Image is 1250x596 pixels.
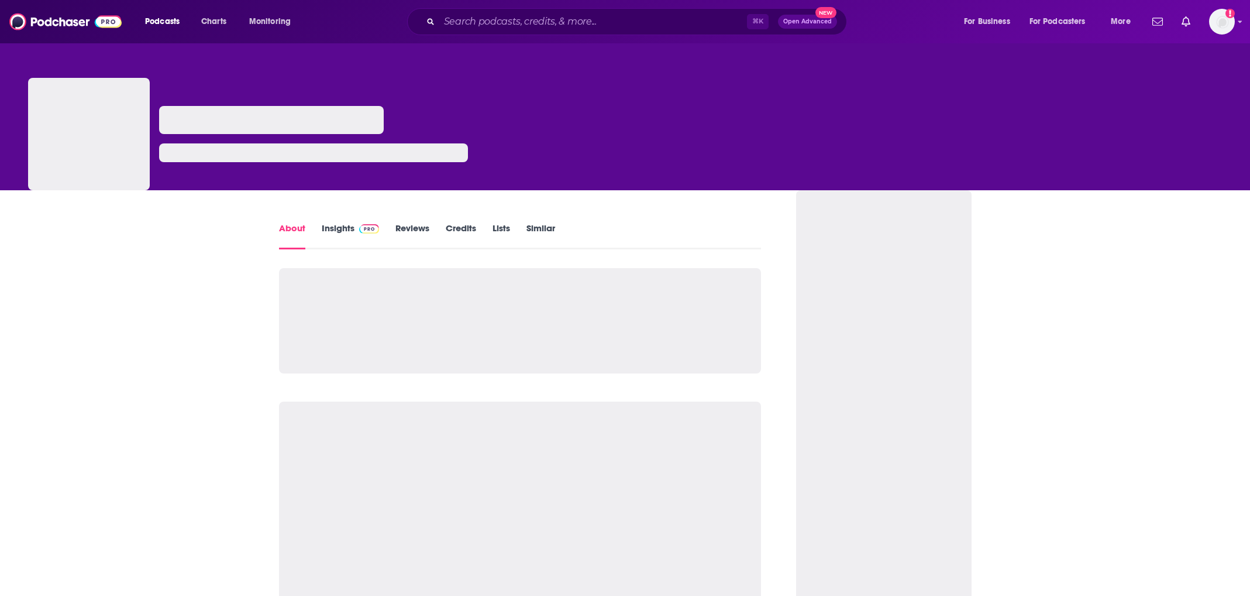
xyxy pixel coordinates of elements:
[778,15,837,29] button: Open AdvancedNew
[493,222,510,249] a: Lists
[1148,12,1168,32] a: Show notifications dropdown
[446,222,476,249] a: Credits
[1209,9,1235,35] span: Logged in as ehladik
[145,13,180,30] span: Podcasts
[1022,12,1103,31] button: open menu
[1103,12,1145,31] button: open menu
[418,8,858,35] div: Search podcasts, credits, & more...
[439,12,747,31] input: Search podcasts, credits, & more...
[279,222,305,249] a: About
[747,14,769,29] span: ⌘ K
[1177,12,1195,32] a: Show notifications dropdown
[1209,9,1235,35] button: Show profile menu
[395,222,429,249] a: Reviews
[1111,13,1131,30] span: More
[201,13,226,30] span: Charts
[1029,13,1086,30] span: For Podcasters
[815,7,836,18] span: New
[526,222,555,249] a: Similar
[956,12,1025,31] button: open menu
[359,224,380,234] img: Podchaser Pro
[241,12,306,31] button: open menu
[194,12,233,31] a: Charts
[1209,9,1235,35] img: User Profile
[9,11,122,33] img: Podchaser - Follow, Share and Rate Podcasts
[783,19,832,25] span: Open Advanced
[137,12,195,31] button: open menu
[964,13,1010,30] span: For Business
[249,13,291,30] span: Monitoring
[322,222,380,249] a: InsightsPodchaser Pro
[1225,9,1235,18] svg: Add a profile image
